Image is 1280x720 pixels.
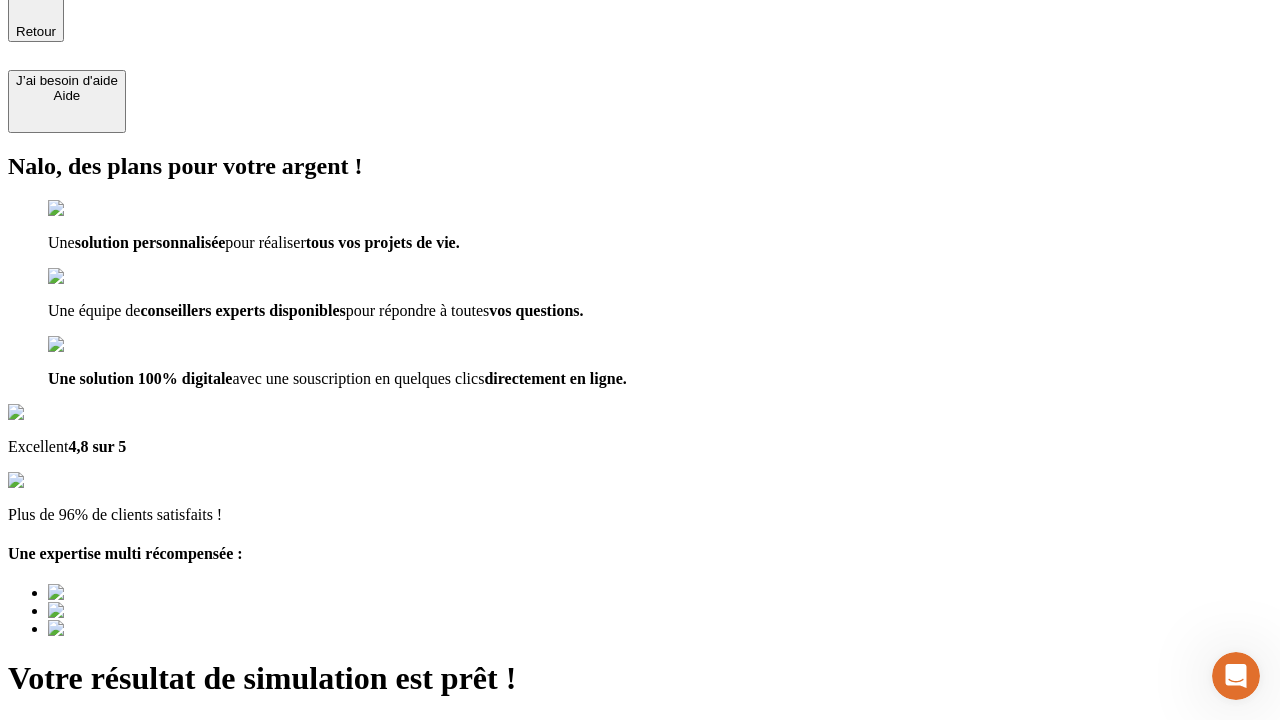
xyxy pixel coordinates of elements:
[48,302,140,319] span: Une équipe de
[8,438,68,455] span: Excellent
[306,234,460,251] span: tous vos projets de vie.
[16,88,118,103] div: Aide
[8,506,1272,524] p: Plus de 96% de clients satisfaits !
[8,404,124,422] img: Google Review
[48,234,75,251] span: Une
[8,545,1272,563] h4: Une expertise multi récompensée :
[346,302,490,319] span: pour répondre à toutes
[484,370,626,387] span: directement en ligne.
[1212,652,1260,700] iframe: Intercom live chat
[8,70,126,133] button: J’ai besoin d'aideAide
[75,234,226,251] span: solution personnalisée
[232,370,484,387] span: avec une souscription en quelques clics
[16,24,56,39] span: Retour
[8,153,1272,180] h2: Nalo, des plans pour votre argent !
[48,200,134,218] img: checkmark
[8,660,1272,697] h1: Votre résultat de simulation est prêt !
[48,602,233,620] img: Best savings advice award
[8,472,107,490] img: reviews stars
[48,370,232,387] span: Une solution 100% digitale
[225,234,305,251] span: pour réaliser
[48,584,233,602] img: Best savings advice award
[489,302,583,319] span: vos questions.
[48,620,233,638] img: Best savings advice award
[16,73,118,88] div: J’ai besoin d'aide
[68,438,126,455] span: 4,8 sur 5
[140,302,345,319] span: conseillers experts disponibles
[48,268,134,286] img: checkmark
[48,336,134,354] img: checkmark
